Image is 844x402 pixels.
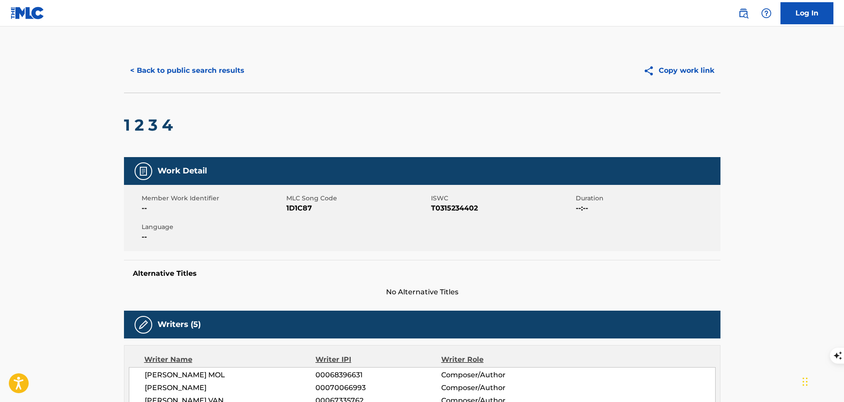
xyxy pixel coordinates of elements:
[142,222,284,232] span: Language
[124,115,177,135] h2: 1 2 3 4
[142,232,284,242] span: --
[431,194,574,203] span: ISWC
[803,368,808,395] div: Drag
[124,287,720,297] span: No Alternative Titles
[138,319,149,330] img: Writers
[158,166,207,176] h5: Work Detail
[144,354,316,365] div: Writer Name
[133,269,712,278] h5: Alternative Titles
[124,60,251,82] button: < Back to public search results
[735,4,752,22] a: Public Search
[441,383,555,393] span: Composer/Author
[315,354,441,365] div: Writer IPI
[142,203,284,214] span: --
[158,319,201,330] h5: Writers (5)
[441,370,555,380] span: Composer/Author
[145,370,316,380] span: [PERSON_NAME] MOL
[758,4,775,22] div: Help
[315,370,441,380] span: 00068396631
[286,203,429,214] span: 1D1C87
[11,7,45,19] img: MLC Logo
[315,383,441,393] span: 00070066993
[643,65,659,76] img: Copy work link
[637,60,720,82] button: Copy work link
[286,194,429,203] span: MLC Song Code
[441,354,555,365] div: Writer Role
[145,383,316,393] span: [PERSON_NAME]
[576,203,718,214] span: --:--
[142,194,284,203] span: Member Work Identifier
[431,203,574,214] span: T0315234402
[800,360,844,402] iframe: Chat Widget
[780,2,833,24] a: Log In
[738,8,749,19] img: search
[138,166,149,177] img: Work Detail
[576,194,718,203] span: Duration
[761,8,772,19] img: help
